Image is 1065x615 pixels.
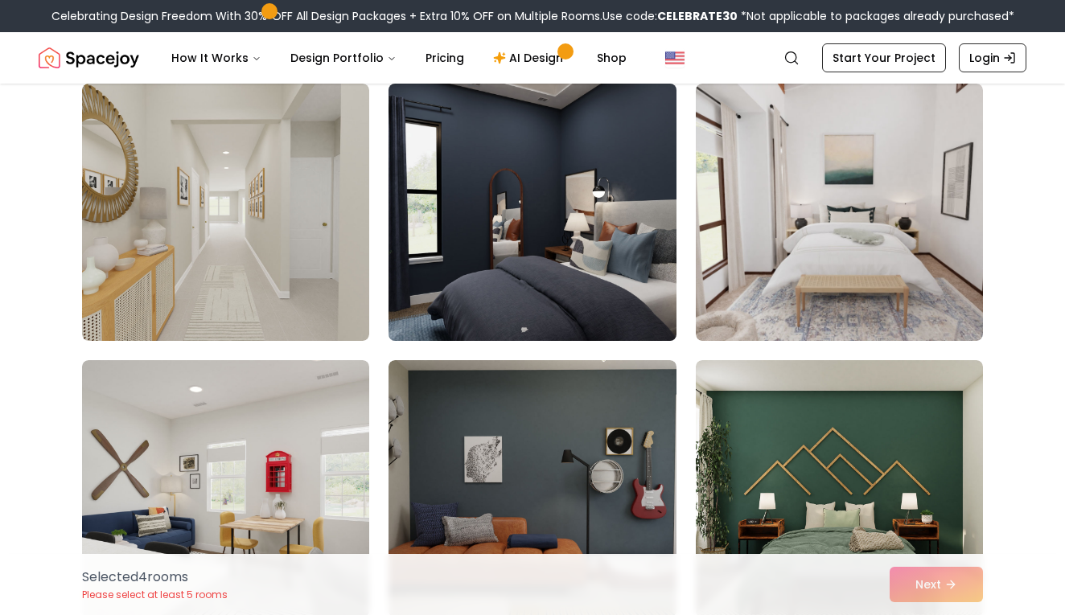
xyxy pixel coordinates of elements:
a: Shop [584,42,639,74]
img: Spacejoy Logo [39,42,139,74]
span: *Not applicable to packages already purchased* [738,8,1014,24]
a: Login [959,43,1026,72]
p: Please select at least 5 rooms [82,588,228,601]
a: Pricing [413,42,477,74]
button: How It Works [158,42,274,74]
p: Selected 4 room s [82,568,228,587]
img: Room room-33 [696,84,983,341]
img: Room room-31 [82,84,369,341]
img: United States [665,48,685,68]
a: Spacejoy [39,42,139,74]
button: Design Portfolio [278,42,409,74]
a: AI Design [480,42,581,74]
a: Start Your Project [822,43,946,72]
div: Celebrating Design Freedom With 30% OFF All Design Packages + Extra 10% OFF on Multiple Rooms. [51,8,1014,24]
img: Room room-32 [381,77,683,347]
span: Use code: [602,8,738,24]
nav: Main [158,42,639,74]
nav: Global [39,32,1026,84]
b: CELEBRATE30 [657,8,738,24]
